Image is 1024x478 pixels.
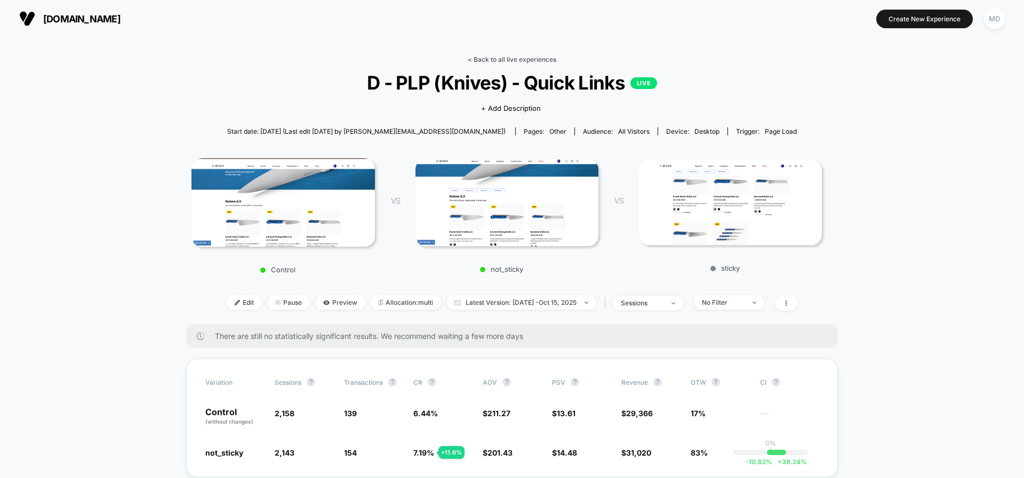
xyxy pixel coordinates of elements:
[413,378,422,386] span: CR
[772,458,807,466] span: 39.24 %
[502,378,511,386] button: ?
[760,378,819,386] span: CI
[602,295,613,311] span: |
[658,127,727,135] span: Device:
[227,127,506,135] span: Start date: [DATE] (Last edit [DATE] by [PERSON_NAME][EMAIL_ADDRESS][DOMAIN_NAME])
[626,448,651,457] span: 31,020
[223,71,801,94] span: D - PLP (Knives) - Quick Links
[43,13,121,25] span: [DOMAIN_NAME]
[772,378,780,386] button: ?
[691,378,749,386] span: OTW
[186,265,370,274] p: Control
[765,127,797,135] span: Page Load
[634,264,817,272] p: sticky
[711,378,720,386] button: ?
[552,378,565,386] span: PSV
[760,410,819,426] span: ---
[454,300,460,305] img: calendar
[413,448,434,457] span: 7.19 %
[702,298,745,306] div: No Filter
[694,127,719,135] span: desktop
[391,196,399,205] span: VS
[487,409,510,418] span: 211.27
[876,10,973,28] button: Create New Experience
[215,331,817,341] span: There are still no statistically significant results. We recommend waiting a few more days
[736,127,797,135] div: Trigger:
[984,9,1005,29] div: MD
[770,447,772,455] p: |
[344,409,357,418] span: 139
[691,448,708,457] span: 83%
[410,265,593,273] p: not_sticky
[235,300,240,305] img: edit
[415,159,598,246] img: not_sticky main
[552,448,577,457] span: $
[379,299,383,305] img: rebalance
[267,295,310,310] span: Pause
[639,160,822,245] img: sticky main
[552,409,575,418] span: $
[16,10,124,27] button: [DOMAIN_NAME]
[524,127,566,135] div: Pages:
[481,103,541,114] span: + Add Description
[765,439,776,447] p: 0%
[653,378,662,386] button: ?
[549,127,566,135] span: other
[227,295,262,310] span: Edit
[275,448,294,457] span: 2,143
[626,409,653,418] span: 29,366
[630,77,657,89] p: LIVE
[388,378,397,386] button: ?
[483,378,497,386] span: AOV
[557,409,575,418] span: 13.61
[428,378,436,386] button: ?
[621,409,653,418] span: $
[483,448,513,457] span: $
[275,378,301,386] span: Sessions
[571,378,579,386] button: ?
[618,127,650,135] span: All Visitors
[746,458,772,466] span: -10.62 %
[205,418,253,425] span: (without changes)
[19,11,35,27] img: Visually logo
[585,302,588,304] img: end
[205,448,243,457] span: not_sticky
[413,409,438,418] span: 6.44 %
[621,378,648,386] span: Revenue
[315,295,365,310] span: Preview
[614,196,623,205] span: VS
[778,458,782,466] span: +
[205,378,264,386] span: Variation
[691,409,706,418] span: 17%
[446,295,596,310] span: Latest Version: [DATE] - Oct 15, 2025
[483,409,510,418] span: $
[753,302,756,304] img: end
[275,409,294,418] span: 2,158
[671,302,675,304] img: end
[438,446,465,459] div: + 11.6 %
[468,55,556,63] a: < Back to all live experiences
[557,448,577,457] span: 14.48
[487,448,513,457] span: 201.43
[191,158,375,247] img: Control main
[307,378,315,386] button: ?
[344,378,383,386] span: Transactions
[275,300,281,305] img: end
[621,299,663,307] div: sessions
[344,448,357,457] span: 154
[621,448,651,457] span: $
[981,8,1008,30] button: MD
[371,295,441,310] span: Allocation: multi
[205,408,264,426] p: Control
[583,127,650,135] div: Audience:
